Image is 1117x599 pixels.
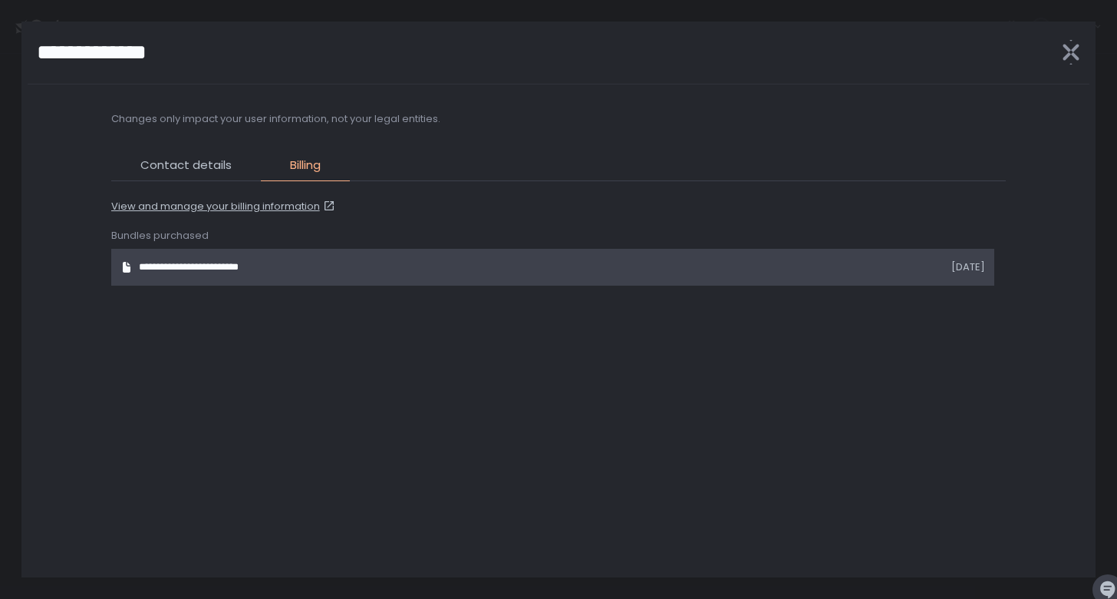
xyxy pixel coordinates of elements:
a: View and manage your billing information [111,200,338,213]
span: Billing [290,157,321,174]
div: [DATE] [802,260,985,274]
div: Bundles purchased [111,229,1007,243]
h2: Changes only impact your user information, not your legal entities. [111,112,440,126]
span: Contact details [140,157,232,174]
